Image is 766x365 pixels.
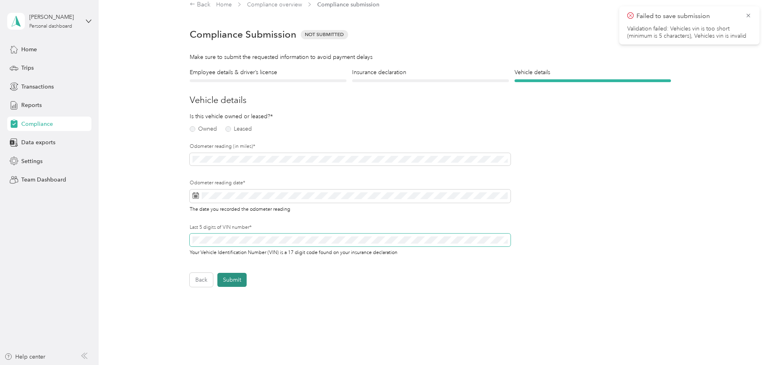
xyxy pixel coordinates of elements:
[4,353,45,361] button: Help center
[190,143,511,150] label: Odometer reading (in miles)*
[627,25,752,40] li: Validation failed: Vehicles vin is too short (minimum is 5 characters), Vehicles vin is invalid
[190,179,511,187] label: Odometer reading date*
[29,24,72,29] div: Personal dashboard
[317,0,379,9] span: Compliance submission
[21,175,66,184] span: Team Dashboard
[352,68,509,77] h4: Insurance declaration
[515,68,671,77] h4: Vehicle details
[190,273,213,287] button: Back
[190,112,294,121] p: Is this vehicle owned or leased?*
[21,101,42,109] span: Reports
[216,1,232,8] a: Home
[190,68,347,77] h4: Employee details & driver’s license
[636,11,739,21] p: Failed to save submission
[29,13,79,21] div: [PERSON_NAME]
[190,205,290,212] span: The date you recorded the odometer reading
[21,138,55,147] span: Data exports
[190,126,217,132] label: Owned
[190,224,511,231] label: Last 5 digits of VIN number*
[21,157,43,165] span: Settings
[190,93,671,107] h3: Vehicle details
[721,320,766,365] iframe: Everlance-gr Chat Button Frame
[217,273,247,287] button: Submit
[21,120,53,128] span: Compliance
[301,30,348,39] span: Not Submitted
[21,83,54,91] span: Transactions
[247,1,302,8] a: Compliance overview
[21,64,34,72] span: Trips
[190,29,296,40] h1: Compliance Submission
[21,45,37,54] span: Home
[225,126,252,132] label: Leased
[190,248,397,256] span: Your Vehicle Identification Number (VIN) is a 17 digit code found on your insurance declaration
[190,53,671,61] div: Make sure to submit the requested information to avoid payment delays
